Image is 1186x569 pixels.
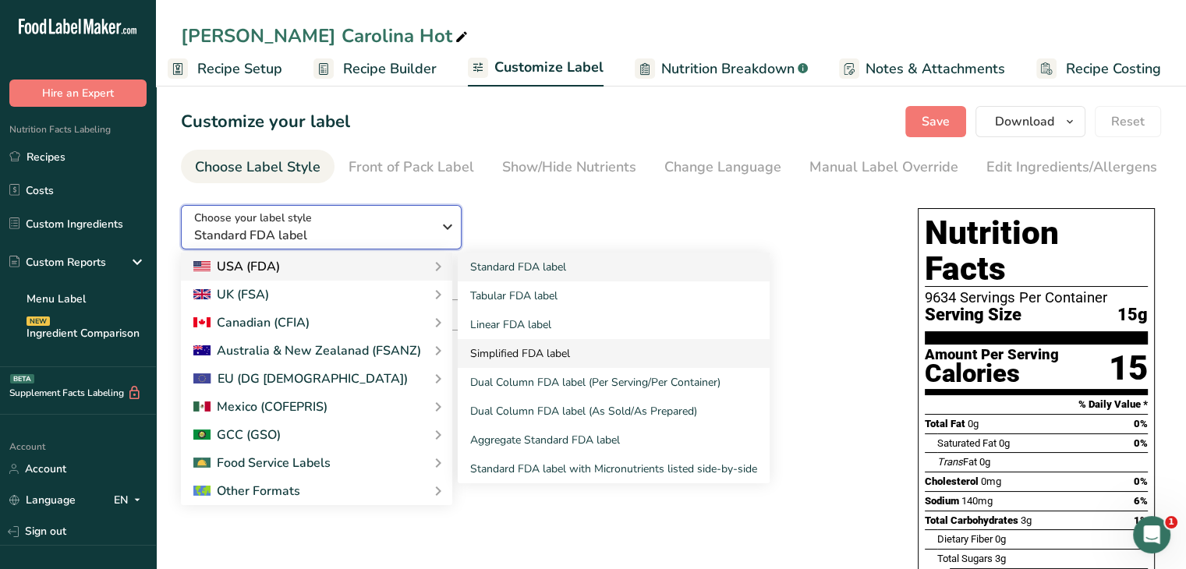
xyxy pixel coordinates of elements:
span: Fat [937,456,977,468]
div: Australia & New Zealanad (FSANZ) [193,341,421,360]
span: 3g [995,553,1006,564]
a: Customize Label [468,50,604,87]
i: Trans [937,456,963,468]
div: GCC (GSO) [193,426,281,444]
span: Standard FDA label [194,226,432,245]
span: 0g [995,533,1006,545]
iframe: Intercom live chat [1133,516,1170,553]
a: Dual Column FDA label (Per Serving/Per Container) [458,368,770,397]
span: Recipe Costing [1066,58,1161,80]
span: Recipe Setup [197,58,282,80]
h1: Nutrition Facts [925,215,1148,287]
a: Aggregate Standard FDA label [458,426,770,454]
span: Dietary Fiber [937,533,993,545]
a: Simplified FDA label [458,339,770,368]
span: Nutrition Breakdown [661,58,795,80]
div: 9634 Servings Per Container [925,290,1148,306]
button: Choose your label style Standard FDA label [181,205,462,249]
span: 6% [1134,495,1148,507]
a: Recipe Setup [168,51,282,87]
img: 2Q== [193,429,211,440]
span: 0g [999,437,1010,449]
div: Show/Hide Nutrients [502,157,636,178]
div: Custom Reports [9,254,106,270]
span: 15g [1117,306,1148,325]
section: % Daily Value * [925,395,1148,414]
button: Reset [1095,106,1161,137]
div: EU (DG [DEMOGRAPHIC_DATA]) [193,369,408,388]
span: 140mg [961,495,993,507]
a: Dual Column FDA label (As Sold/As Prepared) [458,397,770,426]
div: Edit Ingredients/Allergens List [986,157,1184,178]
button: Download [975,106,1085,137]
span: 0% [1134,475,1148,487]
div: UK (FSA) [193,285,269,304]
span: Total Carbohydrates [925,514,1018,526]
a: Standard FDA label [458,253,770,281]
div: Canadian (CFIA) [193,313,310,332]
div: Choose Label Style [195,157,320,178]
span: 0g [979,456,990,468]
div: Mexico (COFEPRIS) [193,398,327,416]
span: Saturated Fat [937,437,997,449]
div: USA (FDA) [193,257,280,276]
div: BETA [10,374,34,383]
div: [PERSON_NAME] Carolina Hot [181,22,471,50]
a: Nutrition Breakdown [635,51,808,87]
span: 0% [1134,437,1148,449]
span: Notes & Attachments [866,58,1005,80]
a: Tabular FDA label [458,281,770,310]
span: Reset [1111,112,1145,131]
a: Language [9,486,76,514]
div: EN [114,491,147,510]
div: Manual Label Override [809,157,958,178]
a: Standard FDA label with Micronutrients listed side-by-side [458,454,770,483]
span: 1 [1165,516,1177,528]
a: Recipe Builder [313,51,437,87]
span: Choose your label style [194,210,312,226]
a: Recipe Costing [1036,51,1161,87]
button: Hire an Expert [9,80,147,107]
div: Change Language [664,157,781,178]
div: 15 [1109,348,1148,389]
a: Linear FDA label [458,310,770,339]
div: NEW [27,316,50,326]
span: Cholesterol [925,475,979,487]
div: Food Service Labels [193,454,331,472]
span: Download [995,112,1054,131]
div: Front of Pack Label [349,157,474,178]
span: 1% [1134,514,1148,526]
div: Other Formats [193,482,300,500]
span: Customize Label [494,57,604,78]
span: 3g [1021,514,1032,526]
span: 0% [1134,418,1148,429]
div: Calories [925,362,1059,385]
span: Sodium [925,495,959,507]
span: 0g [968,418,979,429]
span: Recipe Builder [343,58,437,80]
span: Total Sugars [937,553,993,564]
a: Notes & Attachments [839,51,1005,87]
span: 0mg [981,475,1001,487]
span: Total Fat [925,418,965,429]
span: Serving Size [925,306,1021,325]
button: Save [905,106,966,137]
div: Amount Per Serving [925,348,1059,362]
h1: Customize your label [181,109,350,135]
span: Save [922,112,950,131]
